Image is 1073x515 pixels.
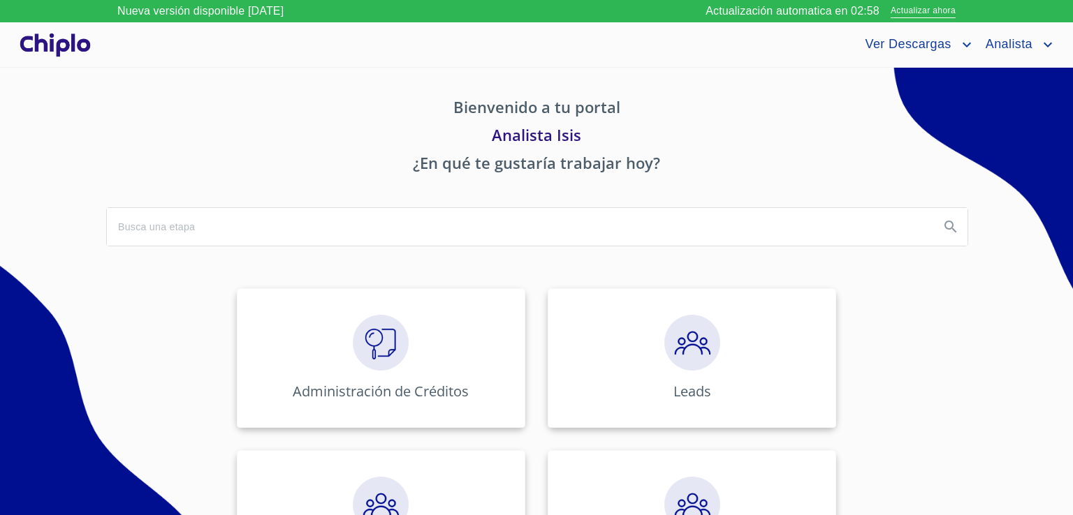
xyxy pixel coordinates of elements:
[706,3,879,20] p: Actualización automatica en 02:58
[673,382,711,401] p: Leads
[891,4,956,19] span: Actualizar ahora
[117,3,284,20] p: Nueva versión disponible [DATE]
[854,33,958,56] span: Ver Descargas
[664,315,720,371] img: megaClickPrecalificacion.png
[293,382,469,401] p: Administración de Créditos
[353,315,409,371] img: megaClickVerifiacion.png
[934,210,968,244] button: Search
[106,151,967,179] p: ¿En qué te gustaría trabajar hoy?
[854,33,975,56] button: account of current user
[107,208,928,246] input: search
[106,124,967,151] p: Analista Isis
[975,33,1039,56] span: Analista
[106,96,967,124] p: Bienvenido a tu portal
[975,33,1056,56] button: account of current user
